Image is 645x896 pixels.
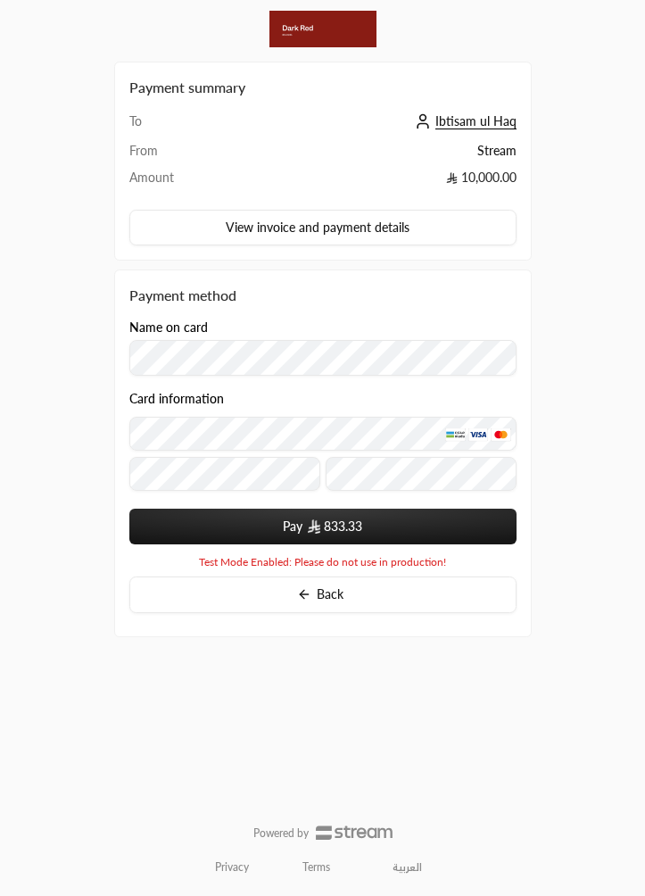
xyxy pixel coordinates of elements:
button: View invoice and payment details [129,210,517,245]
div: Card information [129,392,517,496]
td: Stream [244,142,517,169]
div: Payment method [129,285,517,306]
div: Name on card [129,320,517,376]
a: العربية [384,854,431,882]
img: MADA [445,428,466,442]
a: Ibtisam ul Haq [410,113,517,129]
input: Expiry date [129,457,320,491]
td: Amount [129,169,244,195]
input: Credit Card [129,417,517,451]
a: Privacy [215,860,249,875]
span: Test Mode Enabled: Please do not use in production! [199,555,446,569]
label: Name on card [129,320,208,335]
td: To [129,112,244,142]
h2: Payment summary [129,77,517,98]
legend: Card information [129,392,224,406]
button: Back [129,577,517,613]
input: CVC [326,457,517,491]
p: Powered by [253,826,309,841]
img: Company Logo [269,11,376,47]
button: Pay SAR833.33 [129,509,517,544]
img: Visa [468,428,489,442]
img: SAR [308,519,320,534]
span: Back [317,586,343,601]
td: 10,000.00 [244,169,517,195]
span: Ibtisam ul Haq [435,113,517,129]
a: Terms [302,860,330,875]
span: 833.33 [324,518,362,535]
td: From [129,142,244,169]
img: MasterCard [491,428,511,442]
